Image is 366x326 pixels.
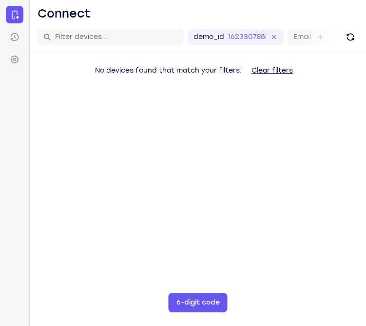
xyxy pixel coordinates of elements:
a: Sessions [6,28,23,46]
button: 6-digit code [169,293,228,312]
input: Filter devices... [55,32,178,42]
h1: Connect [38,6,91,21]
label: demo_id [193,32,224,42]
a: Connect [6,6,23,23]
label: Email [293,32,311,42]
a: Settings [6,51,23,68]
button: Clear filters [244,61,301,80]
button: Refresh [343,29,358,45]
span: No devices found that match your filters. [95,66,242,75]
